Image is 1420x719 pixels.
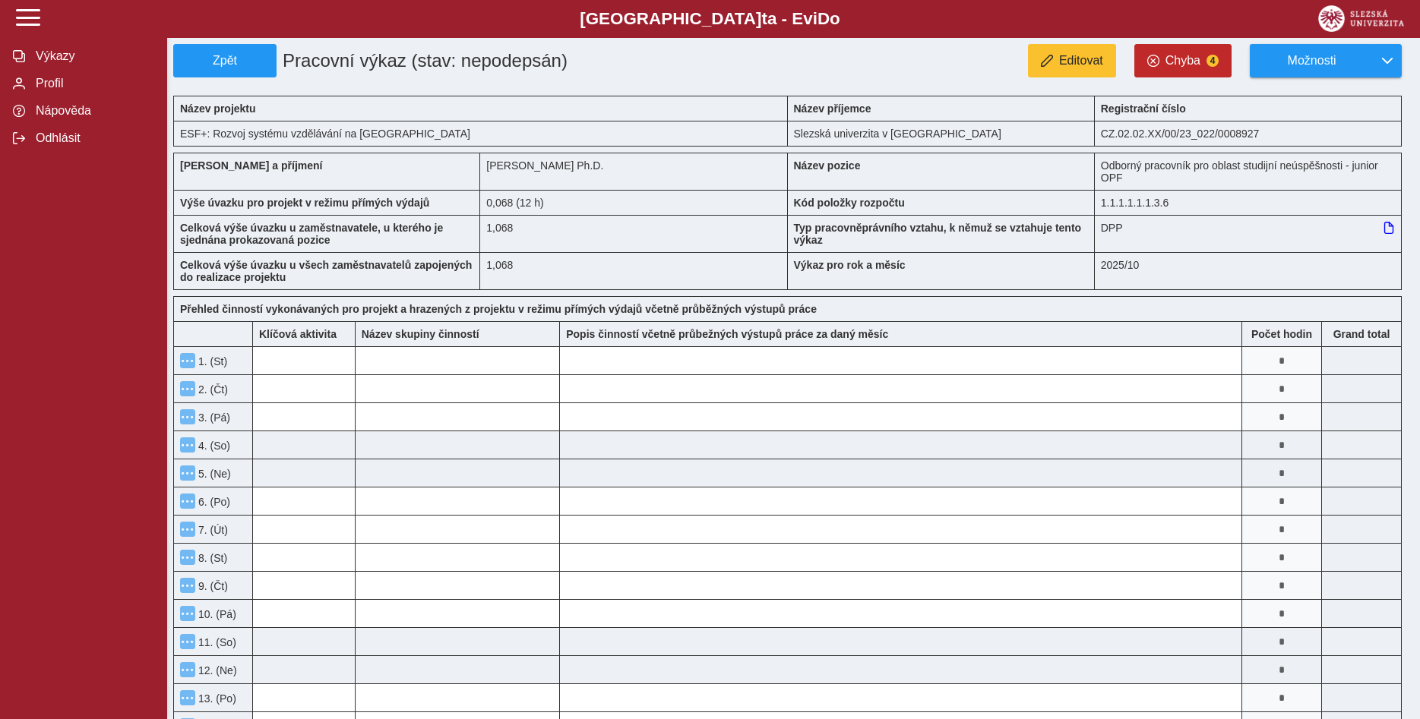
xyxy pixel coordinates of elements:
span: 5. (Ne) [195,468,231,480]
button: Menu [180,465,195,481]
b: Klíčová aktivita [259,328,337,340]
div: DPP [1095,215,1402,252]
div: 0,544 h / den. 2,72 h / týden. [480,190,787,215]
button: Menu [180,578,195,593]
span: Odhlásit [31,131,154,145]
button: Menu [180,550,195,565]
span: 4. (So) [195,440,230,452]
span: 12. (Ne) [195,664,237,676]
span: 11. (So) [195,636,236,648]
button: Menu [180,690,195,705]
span: D [818,9,830,28]
b: Název projektu [180,102,256,115]
button: Menu [180,409,195,424]
span: o [830,9,840,28]
div: [PERSON_NAME] Ph.D. [480,153,787,190]
span: t [761,9,767,28]
b: [PERSON_NAME] a příjmení [180,159,322,172]
span: Chyba [1165,54,1200,68]
b: [GEOGRAPHIC_DATA] a - Evi [46,9,1374,29]
b: Název příjemce [794,102,871,115]
b: Celková výše úvazku u všech zaměstnavatelů zapojených do realizace projektu [180,259,472,283]
b: Název pozice [794,159,861,172]
button: Menu [180,522,195,537]
b: Počet hodin [1242,328,1321,340]
span: Zpět [180,54,270,68]
button: Menu [180,494,195,509]
div: 1,068 [480,252,787,290]
button: Menu [180,437,195,453]
span: 9. (Čt) [195,580,228,592]
button: Menu [180,606,195,621]
div: CZ.02.02.XX/00/23_022/0008927 [1095,121,1402,147]
span: 10. (Pá) [195,608,236,620]
span: Výkazy [31,49,154,63]
img: logo_web_su.png [1318,5,1404,32]
span: 8. (St) [195,552,227,564]
button: Menu [180,634,195,649]
div: Odborný pracovník pro oblast studijní neúspěšnosti - junior OPF [1095,153,1402,190]
span: 4 [1207,55,1219,67]
button: Možnosti [1250,44,1373,77]
b: Registrační číslo [1101,102,1186,115]
b: Suma za den přes všechny výkazy [1322,328,1401,340]
h1: Pracovní výkaz (stav: nepodepsán) [277,44,690,77]
button: Menu [180,381,195,396]
span: 3. (Pá) [195,412,230,424]
div: 1,068 [480,215,787,252]
span: 13. (Po) [195,692,236,705]
span: Nápověda [31,104,154,118]
span: Editovat [1059,54,1103,68]
button: Menu [180,353,195,368]
button: Chyba4 [1134,44,1232,77]
b: Výkaz pro rok a měsíc [794,259,906,271]
div: ESF+: Rozvoj systému vzdělávání na [GEOGRAPHIC_DATA] [173,121,788,147]
button: Menu [180,662,195,677]
button: Zpět [173,44,277,77]
span: 1. (St) [195,355,227,367]
b: Typ pracovněprávního vztahu, k němuž se vztahuje tento výkaz [794,222,1082,246]
span: 7. (Út) [195,524,228,536]
div: 1.1.1.1.1.1.3.6 [1095,190,1402,215]
span: Možnosti [1263,54,1361,68]
span: Profil [31,77,154,90]
b: Popis činností včetně průbežných výstupů práce za daný měsíc [566,328,888,340]
div: 2025/10 [1095,252,1402,290]
button: Editovat [1028,44,1116,77]
b: Přehled činností vykonávaných pro projekt a hrazených z projektu v režimu přímých výdajů včetně p... [180,303,817,315]
div: Slezská univerzita v [GEOGRAPHIC_DATA] [788,121,1095,147]
span: 6. (Po) [195,496,230,508]
span: 2. (Čt) [195,383,228,396]
b: Název skupiny činností [362,328,479,340]
b: Výše úvazku pro projekt v režimu přímých výdajů [180,197,429,209]
b: Celková výše úvazku u zaměstnavatele, u kterého je sjednána prokazovaná pozice [180,222,443,246]
b: Kód položky rozpočtu [794,197,905,209]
